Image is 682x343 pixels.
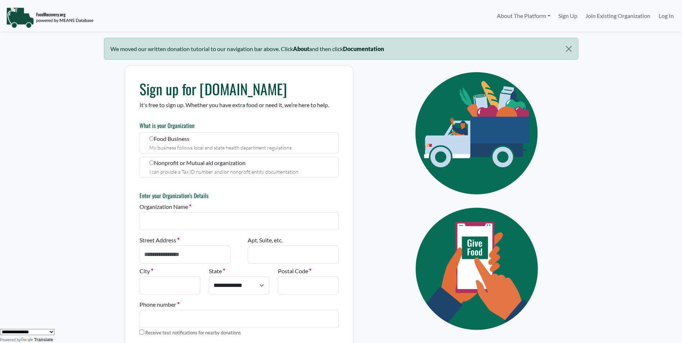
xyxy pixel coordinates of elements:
label: Street Address [139,236,179,244]
p: It's free to sign up. Whether you have extra food or need it, we’re here to help. [139,101,339,109]
h6: What is your Organization [139,122,339,129]
label: Apt, Suite, etc. [248,236,283,244]
img: Eye Icon [399,201,557,337]
a: Join Existing Organization [581,9,654,23]
label: Food Business [139,132,339,154]
h1: Sign up for [DOMAIN_NAME] [139,80,339,97]
a: About The Platform [493,9,554,23]
b: Documentation [343,45,384,52]
label: State [209,267,225,275]
input: Food Business My business follows local and state health department regulations [149,136,154,141]
img: Google Translate [21,338,34,343]
label: Organization Name [139,202,191,211]
label: Nonprofit or Mutual aid organization [139,157,339,178]
img: Eye Icon [399,65,557,201]
b: About [293,45,309,52]
div: We moved our written donation tutorial to our navigation bar above. Click and then click [104,38,578,60]
input: Nonprofit or Mutual aid organization I can provide a Tax ID number and/or nonprofit entity docume... [149,160,154,165]
a: Log In [655,9,678,23]
label: City [139,267,153,275]
small: I can provide a Tax ID number and/or nonprofit entity documentation [149,169,298,175]
label: Postal Code [278,267,311,275]
label: Phone number [139,300,179,309]
button: Close [559,38,578,60]
a: Translate [21,337,53,342]
img: NavigationLogo_FoodRecovery-91c16205cd0af1ed486a0f1a7774a6544ea792ac00100771e7dd3ec7c0e58e41.png [6,7,93,28]
small: My business follows local and state health department regulations [149,145,292,151]
h6: Enter your Organization's Details [139,192,339,199]
a: Sign Up [554,9,581,23]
